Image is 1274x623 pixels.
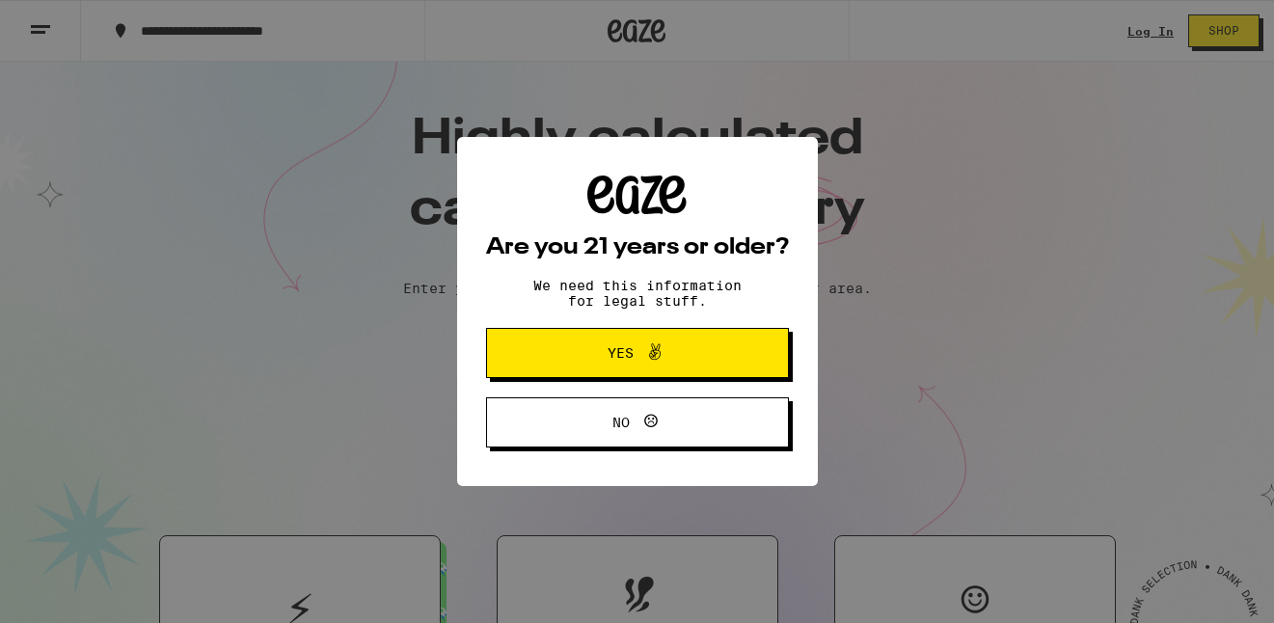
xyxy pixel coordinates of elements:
button: Yes [486,328,789,378]
span: No [612,416,630,429]
span: Yes [608,346,634,360]
p: We need this information for legal stuff. [517,278,758,309]
h2: Are you 21 years or older? [486,236,789,259]
button: No [486,397,789,447]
